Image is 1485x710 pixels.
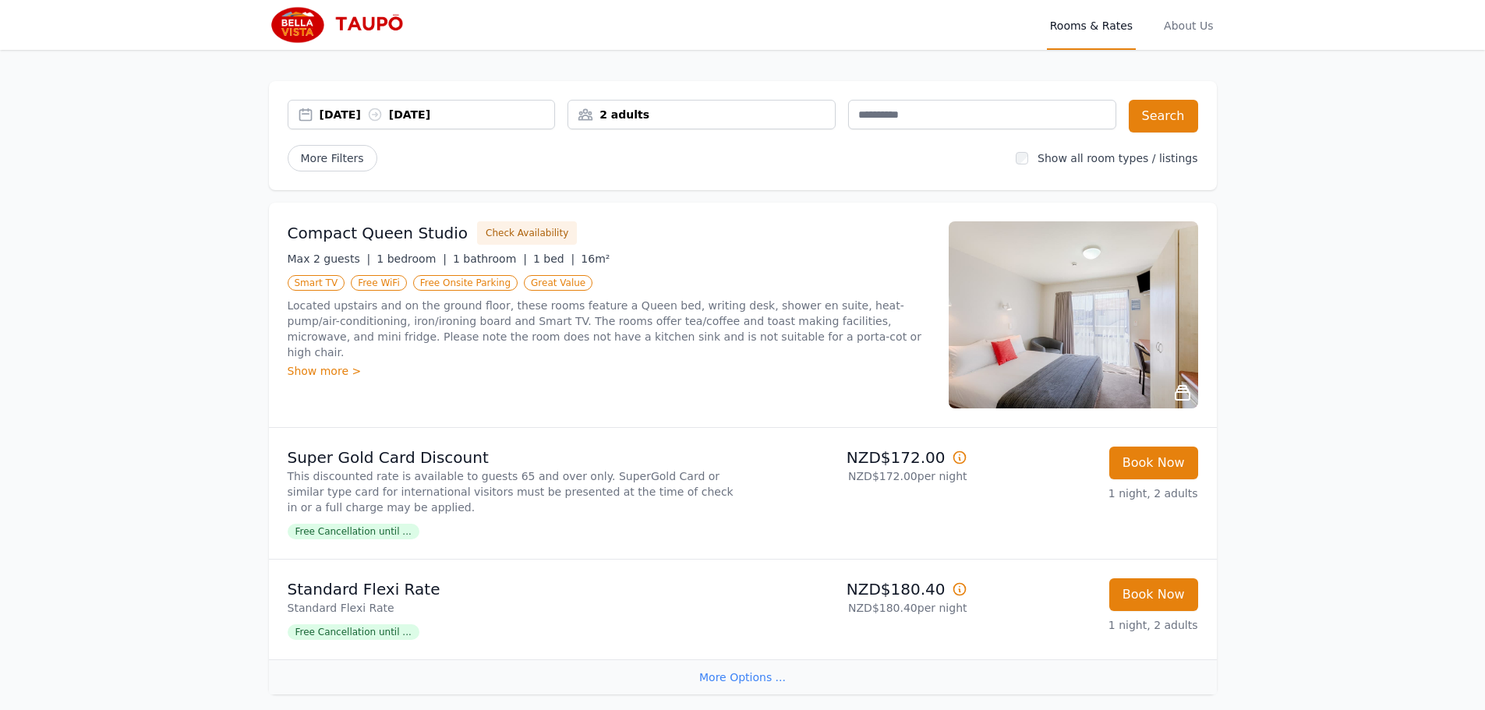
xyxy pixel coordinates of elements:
p: Standard Flexi Rate [288,600,737,616]
span: Free Cancellation until ... [288,524,419,539]
span: Great Value [524,275,592,291]
p: NZD$172.00 per night [749,468,967,484]
p: NZD$172.00 [749,447,967,468]
p: Located upstairs and on the ground floor, these rooms feature a Queen bed, writing desk, shower e... [288,298,930,360]
span: Free Onsite Parking [413,275,518,291]
span: More Filters [288,145,377,171]
span: Free Cancellation until ... [288,624,419,640]
span: Smart TV [288,275,345,291]
p: 1 night, 2 adults [980,486,1198,501]
div: Show more > [288,363,930,379]
span: 1 bed | [533,253,575,265]
p: Standard Flexi Rate [288,578,737,600]
button: Check Availability [477,221,577,245]
span: 1 bathroom | [453,253,527,265]
label: Show all room types / listings [1038,152,1197,164]
span: 16m² [581,253,610,265]
p: NZD$180.40 [749,578,967,600]
span: 1 bedroom | [377,253,447,265]
button: Book Now [1109,447,1198,479]
h3: Compact Queen Studio [288,222,468,244]
button: Search [1129,100,1198,132]
button: Book Now [1109,578,1198,611]
div: 2 adults [568,107,835,122]
span: Free WiFi [351,275,407,291]
span: Max 2 guests | [288,253,371,265]
p: Super Gold Card Discount [288,447,737,468]
div: [DATE] [DATE] [320,107,555,122]
p: 1 night, 2 adults [980,617,1198,633]
p: NZD$180.40 per night [749,600,967,616]
div: More Options ... [269,659,1217,694]
p: This discounted rate is available to guests 65 and over only. SuperGold Card or similar type card... [288,468,737,515]
img: Bella Vista Taupo [269,6,419,44]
